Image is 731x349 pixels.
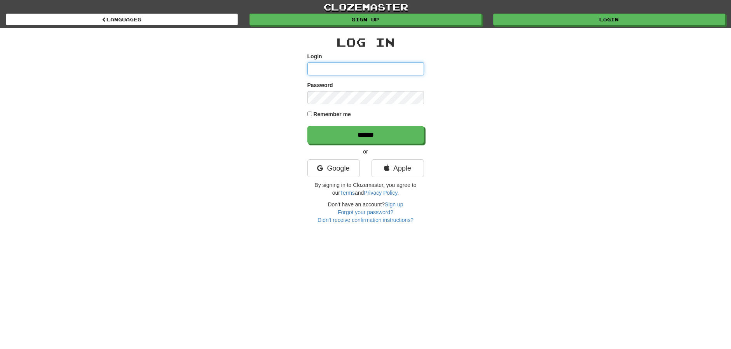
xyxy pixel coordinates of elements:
[338,209,393,215] a: Forgot your password?
[318,217,413,223] a: Didn't receive confirmation instructions?
[385,201,403,208] a: Sign up
[249,14,482,25] a: Sign up
[364,190,397,196] a: Privacy Policy
[307,201,424,224] div: Don't have an account?
[307,36,424,49] h2: Log In
[313,110,351,118] label: Remember me
[307,81,333,89] label: Password
[307,159,360,177] a: Google
[340,190,355,196] a: Terms
[6,14,238,25] a: Languages
[307,52,322,60] label: Login
[493,14,725,25] a: Login
[307,148,424,155] p: or
[307,181,424,197] p: By signing in to Clozemaster, you agree to our and .
[372,159,424,177] a: Apple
